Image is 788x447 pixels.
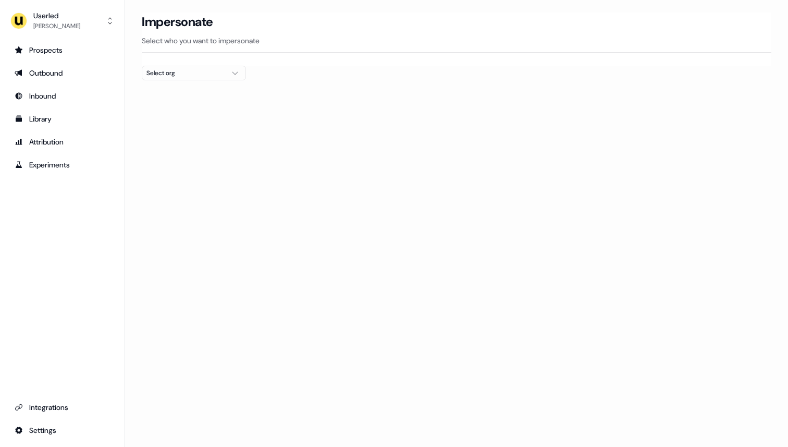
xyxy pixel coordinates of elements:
[146,68,225,78] div: Select org
[8,8,116,33] button: Userled[PERSON_NAME]
[15,45,110,55] div: Prospects
[8,65,116,81] a: Go to outbound experience
[33,21,80,31] div: [PERSON_NAME]
[142,14,213,30] h3: Impersonate
[15,160,110,170] div: Experiments
[8,134,116,150] a: Go to attribution
[15,68,110,78] div: Outbound
[8,399,116,416] a: Go to integrations
[142,35,771,46] p: Select who you want to impersonate
[8,156,116,173] a: Go to experiments
[8,111,116,127] a: Go to templates
[8,42,116,58] a: Go to prospects
[15,425,110,436] div: Settings
[15,402,110,413] div: Integrations
[15,137,110,147] div: Attribution
[15,91,110,101] div: Inbound
[15,114,110,124] div: Library
[33,10,80,21] div: Userled
[142,66,246,80] button: Select org
[8,88,116,104] a: Go to Inbound
[8,422,116,439] a: Go to integrations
